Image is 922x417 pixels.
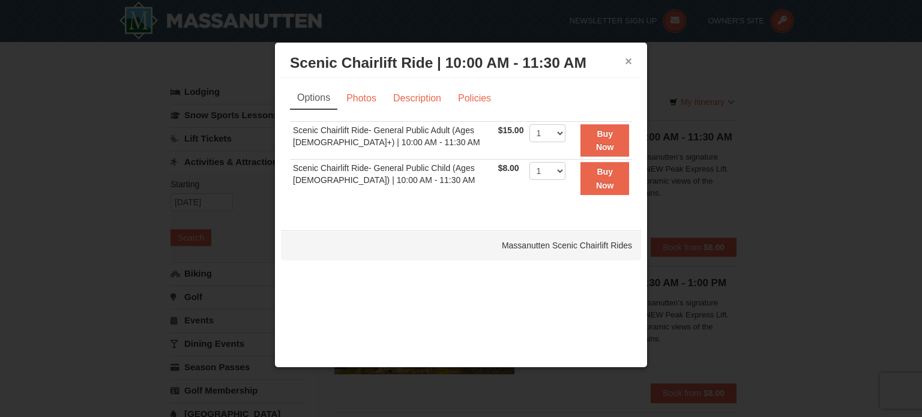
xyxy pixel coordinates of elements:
button: Buy Now [580,124,629,157]
h3: Scenic Chairlift Ride | 10:00 AM - 11:30 AM [290,54,632,72]
td: Scenic Chairlift Ride- General Public Child (Ages [DEMOGRAPHIC_DATA]) | 10:00 AM - 11:30 AM [290,160,495,197]
a: Policies [450,87,499,110]
a: Options [290,87,337,110]
button: Buy Now [580,162,629,195]
strong: Buy Now [596,167,614,190]
span: $15.00 [498,125,524,135]
span: $8.00 [498,163,519,173]
strong: Buy Now [596,129,614,152]
a: Photos [339,87,384,110]
button: × [625,55,632,67]
div: Massanutten Scenic Chairlift Rides [281,230,641,260]
a: Description [385,87,449,110]
td: Scenic Chairlift Ride- General Public Adult (Ages [DEMOGRAPHIC_DATA]+) | 10:00 AM - 11:30 AM [290,121,495,160]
